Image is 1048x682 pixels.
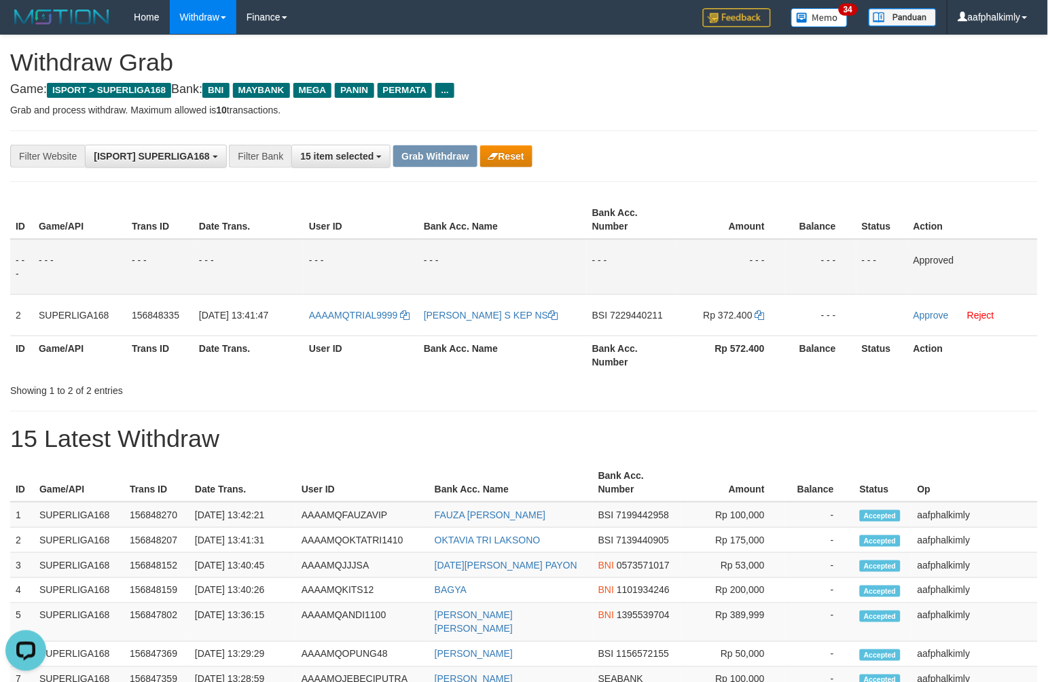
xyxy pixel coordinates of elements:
span: Accepted [860,510,901,522]
td: 156847369 [124,642,189,667]
th: Date Trans. [194,200,304,239]
th: Date Trans. [194,336,304,374]
span: 156848335 [132,310,179,321]
td: Rp 50,000 [681,642,785,667]
th: Action [908,336,1038,374]
span: AAAAMQTRIAL9999 [309,310,398,321]
th: Op [912,463,1038,502]
span: Accepted [860,649,901,661]
td: - [785,502,854,528]
th: User ID [304,336,418,374]
th: Status [856,336,908,374]
td: SUPERLIGA168 [34,528,124,553]
th: Bank Acc. Number [587,200,677,239]
td: [DATE] 13:42:21 [189,502,296,528]
td: [DATE] 13:40:45 [189,553,296,578]
td: - [785,578,854,603]
td: - [785,603,854,642]
td: 156847802 [124,603,189,642]
a: Copy 372400 to clipboard [755,310,765,321]
td: - [785,642,854,667]
th: Balance [785,200,856,239]
span: [ISPORT] SUPERLIGA168 [94,151,209,162]
th: ID [10,200,33,239]
span: PANIN [335,83,374,98]
td: 156848270 [124,502,189,528]
span: [DATE] 13:41:47 [199,310,268,321]
td: 156848207 [124,528,189,553]
a: BAGYA [435,585,467,596]
span: Copy 7139440905 to clipboard [616,535,669,545]
div: Filter Website [10,145,85,168]
th: Bank Acc. Name [418,200,587,239]
th: Date Trans. [189,463,296,502]
span: BNI [598,610,614,621]
a: FAUZA [PERSON_NAME] [435,509,545,520]
td: aafphalkimly [912,528,1038,553]
span: Copy 1101934246 to clipboard [617,585,670,596]
a: [PERSON_NAME] [PERSON_NAME] [435,610,513,634]
span: Accepted [860,586,901,597]
span: Copy 1156572155 to clipboard [616,649,669,660]
td: SUPERLIGA168 [33,294,126,336]
td: SUPERLIGA168 [34,642,124,667]
span: PERMATA [378,83,433,98]
th: ID [10,336,33,374]
td: - - - [194,239,304,295]
th: Amount [677,200,785,239]
td: 3 [10,553,34,578]
td: [DATE] 13:41:31 [189,528,296,553]
th: Trans ID [126,200,194,239]
th: Game/API [33,336,126,374]
td: - - - [677,239,785,295]
span: Copy 0573571017 to clipboard [617,560,670,571]
td: AAAAMQOPUNG48 [296,642,429,667]
td: Approved [908,239,1038,295]
span: 34 [839,3,857,16]
div: Filter Bank [229,145,291,168]
span: BNI [202,83,229,98]
span: 15 item selected [300,151,374,162]
span: BNI [598,560,614,571]
td: [DATE] 13:40:26 [189,578,296,603]
span: MAYBANK [233,83,290,98]
td: aafphalkimly [912,553,1038,578]
td: - - - [587,239,677,295]
td: - - - [126,239,194,295]
td: SUPERLIGA168 [34,553,124,578]
th: Trans ID [126,336,194,374]
td: - [785,553,854,578]
th: Bank Acc. Number [593,463,681,502]
th: Rp 572.400 [677,336,785,374]
button: Grab Withdraw [393,145,477,167]
td: aafphalkimly [912,642,1038,667]
td: Rp 100,000 [681,502,785,528]
th: Bank Acc. Name [429,463,593,502]
button: Reset [480,145,532,167]
th: Balance [785,336,856,374]
td: 156848152 [124,553,189,578]
span: MEGA [293,83,332,98]
td: - - - [856,239,908,295]
td: SUPERLIGA168 [34,502,124,528]
td: Rp 200,000 [681,578,785,603]
td: AAAAMQANDI1100 [296,603,429,642]
td: - - - [304,239,418,295]
span: BSI [598,649,614,660]
div: Showing 1 to 2 of 2 entries [10,378,427,397]
th: Bank Acc. Number [587,336,677,374]
th: Trans ID [124,463,189,502]
th: User ID [296,463,429,502]
th: Balance [785,463,854,502]
td: SUPERLIGA168 [34,578,124,603]
td: aafphalkimly [912,502,1038,528]
a: Reject [967,310,994,321]
span: Rp 372.400 [704,310,753,321]
td: - - - [33,239,126,295]
span: Copy 7199442958 to clipboard [616,509,669,520]
th: Game/API [34,463,124,502]
a: [DATE][PERSON_NAME] PAYON [435,560,577,571]
th: Bank Acc. Name [418,336,587,374]
td: 2 [10,528,34,553]
td: aafphalkimly [912,578,1038,603]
